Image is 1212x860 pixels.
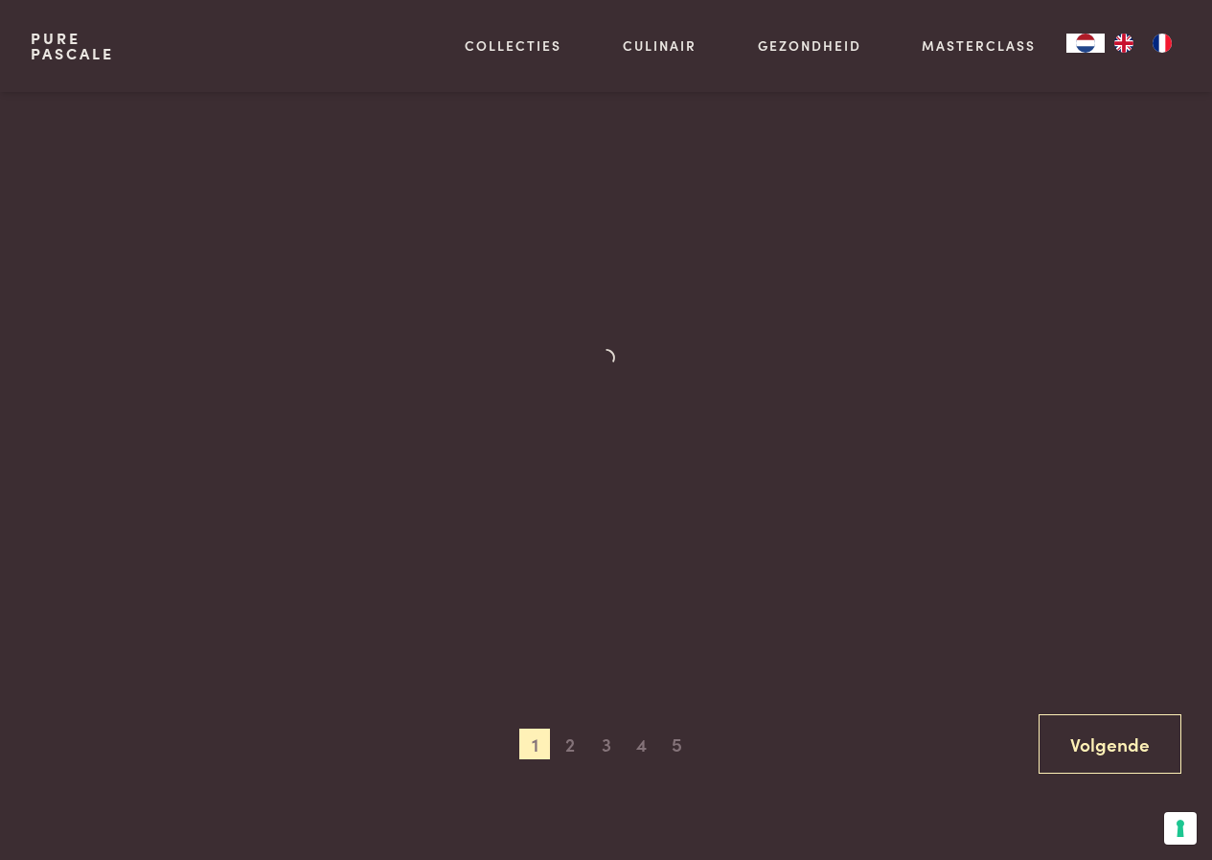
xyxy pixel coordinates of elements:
aside: Language selected: Nederlands [1066,34,1181,53]
span: 1 [519,729,550,759]
a: FR [1143,34,1181,53]
div: Language [1066,34,1105,53]
a: NL [1066,34,1105,53]
a: Collecties [465,35,561,56]
a: PurePascale [31,31,114,61]
ul: Language list [1105,34,1181,53]
button: Uw voorkeuren voor toestemming voor trackingtechnologieën [1164,812,1197,845]
a: Masterclass [922,35,1036,56]
a: Volgende [1039,714,1181,775]
a: Gezondheid [758,35,861,56]
a: EN [1105,34,1143,53]
span: 3 [591,729,622,759]
span: 4 [627,729,657,759]
span: 5 [662,729,693,759]
a: Culinair [623,35,697,56]
span: 2 [555,729,585,759]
